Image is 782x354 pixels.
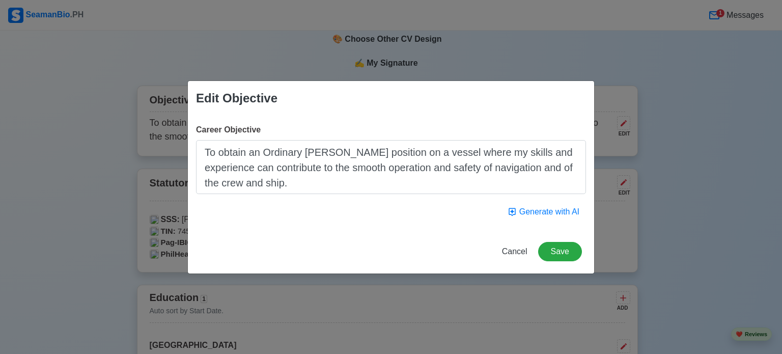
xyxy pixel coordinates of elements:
label: Career Objective [196,124,261,136]
span: Cancel [502,247,527,256]
button: Cancel [495,242,534,261]
div: Edit Objective [196,89,277,107]
button: Generate with AI [501,202,586,222]
textarea: To obtain an Ordinary [PERSON_NAME] position on a vessel where my skills and experience can contr... [196,140,586,194]
button: Save [538,242,582,261]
